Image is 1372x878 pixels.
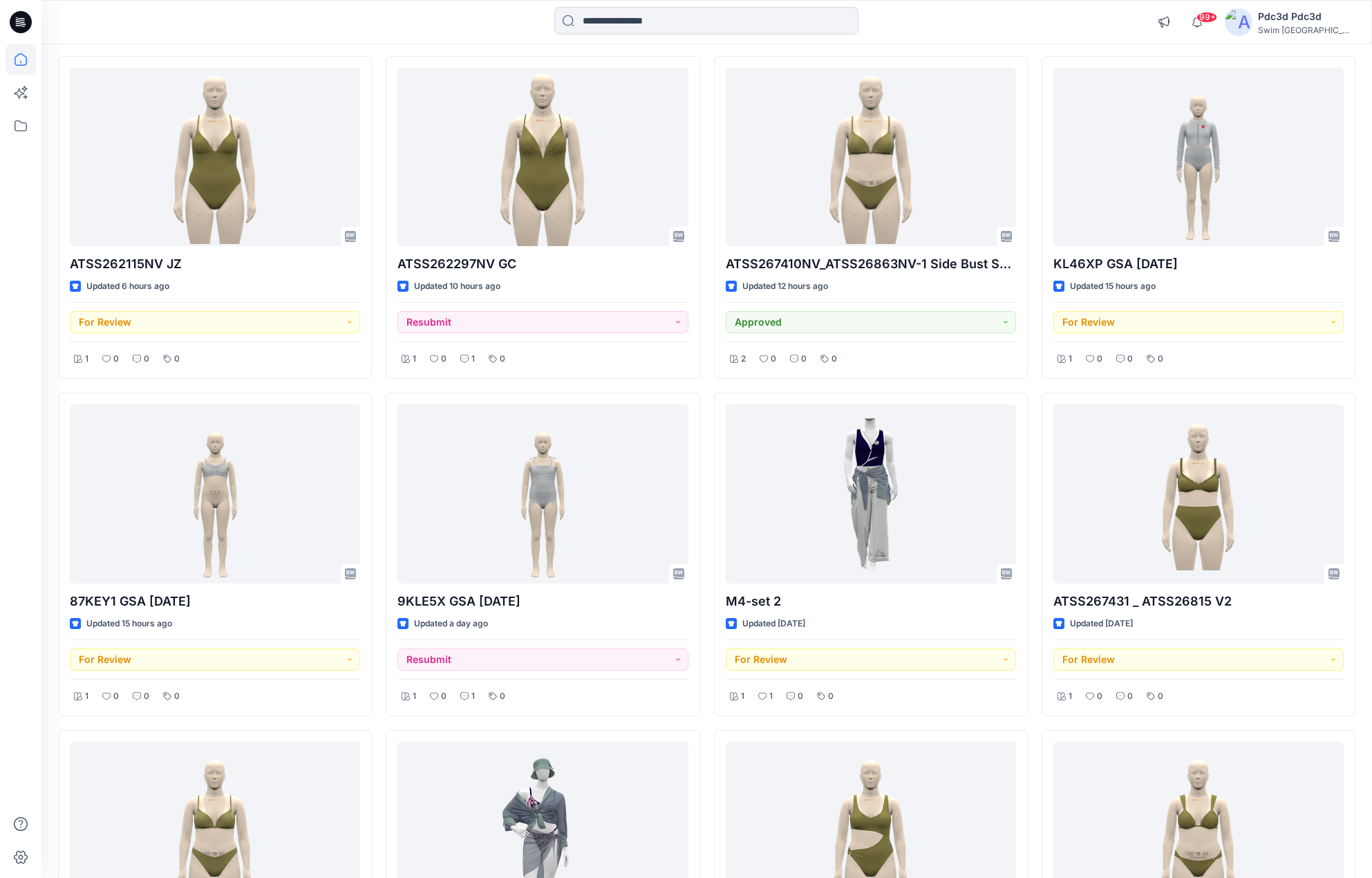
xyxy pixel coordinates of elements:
p: 0 [174,689,180,704]
p: 0 [174,352,180,366]
a: 9KLE5X GSA 2025.07.31 [397,404,688,583]
p: 0 [771,352,776,366]
p: Updated [DATE] [742,617,805,631]
p: 0 [144,352,149,366]
p: KL46XP GSA [DATE] [1053,254,1344,274]
p: 0 [500,689,505,704]
p: Updated [DATE] [1070,617,1133,631]
div: Swim [GEOGRAPHIC_DATA] [1258,25,1355,35]
a: KL46XP GSA 2025.8.12 [1053,68,1344,247]
p: 0 [500,352,505,366]
p: 0 [1097,689,1102,704]
a: ATSS267431 _ ATSS26815 V2 [1053,404,1344,583]
p: 2 [741,352,746,366]
p: 0 [1127,689,1133,704]
p: 0 [798,689,803,704]
p: 0 [828,689,834,704]
p: 0 [441,352,447,366]
p: 0 [1158,352,1163,366]
p: 0 [1127,352,1133,366]
p: 0 [1158,689,1163,704]
p: 87KEY1 GSA [DATE] [70,592,360,611]
p: 0 [113,689,119,704]
p: ATSS267431 _ ATSS26815 V2 [1053,592,1344,611]
p: 1 [1069,689,1072,704]
p: 1 [471,689,475,704]
p: Updated 10 hours ago [414,279,500,294]
div: Pdc3d Pdc3d [1258,8,1355,25]
span: 99+ [1196,12,1217,23]
p: ATSS262297NV GC [397,254,688,274]
p: Updated 15 hours ago [86,617,172,631]
img: avatar [1225,8,1252,36]
p: 0 [831,352,837,366]
p: 1 [413,689,416,704]
p: 1 [1069,352,1072,366]
a: ATSS262297NV GC [397,68,688,247]
p: Updated 12 hours ago [742,279,828,294]
p: ATSS262115NV JZ [70,254,360,274]
a: ATSS262115NV JZ [70,68,360,247]
p: 0 [441,689,447,704]
p: 1 [741,689,744,704]
a: M4-set 2 [726,404,1016,583]
p: Updated a day ago [414,617,488,631]
p: 9KLE5X GSA [DATE] [397,592,688,611]
p: Updated 15 hours ago [1070,279,1156,294]
p: 0 [144,689,149,704]
p: 1 [413,352,416,366]
p: 1 [471,352,475,366]
p: 1 [85,352,88,366]
a: ATSS267410NV_ATSS26863NV-1 Side Bust Shirring Version [726,68,1016,247]
p: M4-set 2 [726,592,1016,611]
p: 0 [801,352,807,366]
p: 0 [113,352,119,366]
p: 1 [85,689,88,704]
p: 0 [1097,352,1102,366]
a: 87KEY1 GSA 2025.8.7 [70,404,360,583]
p: 1 [769,689,773,704]
p: ATSS267410NV_ATSS26863NV-1 Side Bust Shirring Version [726,254,1016,274]
p: Updated 6 hours ago [86,279,169,294]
